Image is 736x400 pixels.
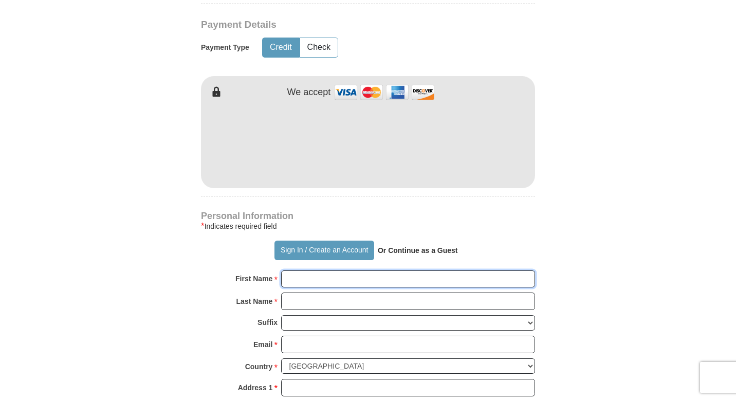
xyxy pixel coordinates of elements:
[287,87,331,98] h4: We accept
[300,38,338,57] button: Check
[201,19,463,31] h3: Payment Details
[238,380,273,395] strong: Address 1
[263,38,299,57] button: Credit
[201,212,535,220] h4: Personal Information
[201,220,535,232] div: Indicates required field
[235,271,272,286] strong: First Name
[378,246,458,254] strong: Or Continue as a Guest
[274,241,374,260] button: Sign In / Create an Account
[236,294,273,308] strong: Last Name
[201,43,249,52] h5: Payment Type
[257,315,278,330] strong: Suffix
[253,337,272,352] strong: Email
[245,359,273,374] strong: Country
[333,81,436,103] img: credit cards accepted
